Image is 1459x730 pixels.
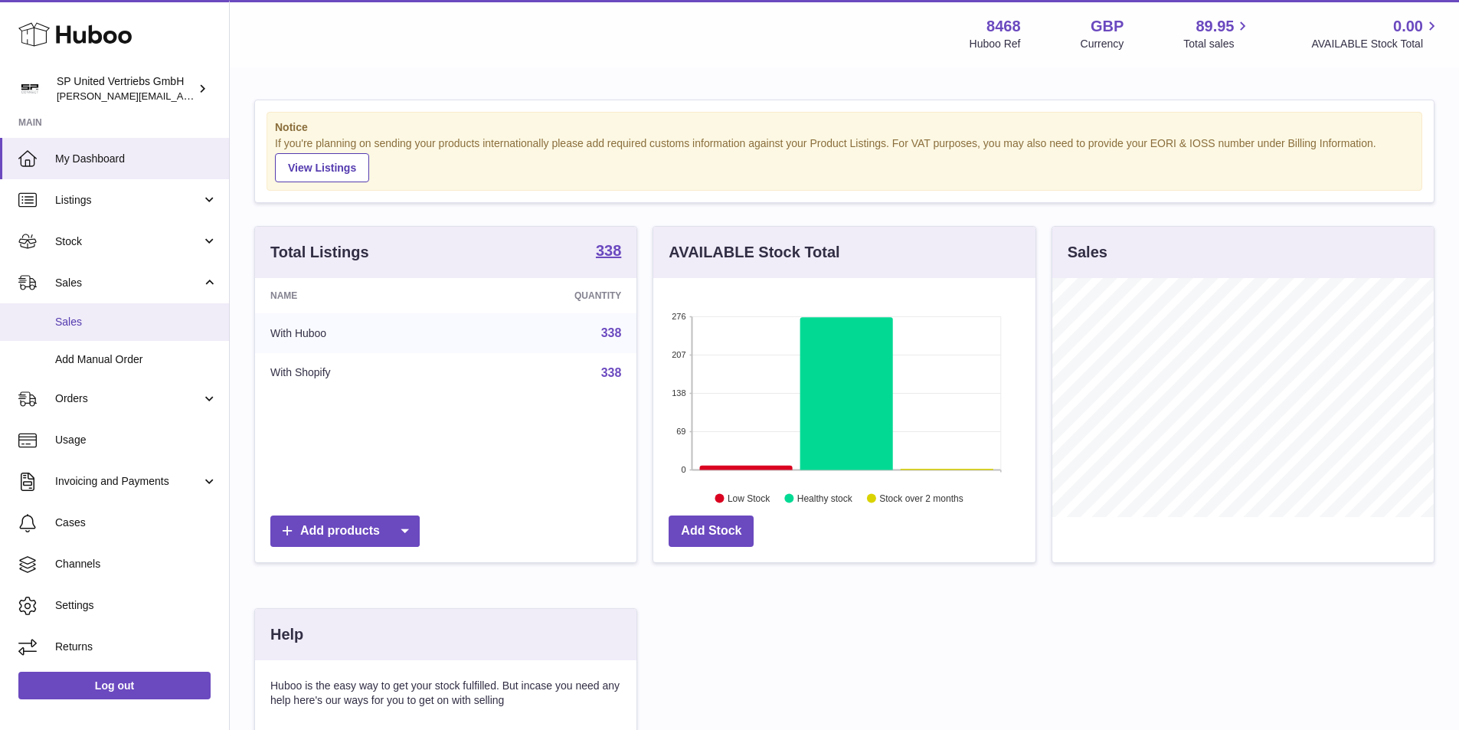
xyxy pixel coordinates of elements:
div: Currency [1081,37,1124,51]
th: Name [255,278,461,313]
h3: Help [270,624,303,645]
h3: AVAILABLE Stock Total [669,242,839,263]
th: Quantity [461,278,637,313]
span: Settings [55,598,218,613]
span: 89.95 [1196,16,1234,37]
span: 0.00 [1393,16,1423,37]
text: Healthy stock [797,493,853,503]
a: 338 [601,366,622,379]
a: 0.00 AVAILABLE Stock Total [1311,16,1441,51]
span: Channels [55,557,218,571]
span: Add Manual Order [55,352,218,367]
img: tim@sp-united.com [18,77,41,100]
text: 69 [677,427,686,436]
div: SP United Vertriebs GmbH [57,74,195,103]
strong: GBP [1091,16,1124,37]
div: Huboo Ref [970,37,1021,51]
text: 276 [672,312,685,321]
p: Huboo is the easy way to get your stock fulfilled. But incase you need any help here's our ways f... [270,679,621,708]
span: [PERSON_NAME][EMAIL_ADDRESS][DOMAIN_NAME] [57,90,307,102]
text: 138 [672,388,685,398]
span: Stock [55,234,201,249]
span: Orders [55,391,201,406]
a: View Listings [275,153,369,182]
div: If you're planning on sending your products internationally please add required customs informati... [275,136,1414,182]
span: AVAILABLE Stock Total [1311,37,1441,51]
strong: Notice [275,120,1414,135]
td: With Shopify [255,353,461,393]
text: 0 [682,465,686,474]
span: My Dashboard [55,152,218,166]
span: Total sales [1183,37,1251,51]
h3: Sales [1068,242,1107,263]
a: Add products [270,516,420,547]
span: Listings [55,193,201,208]
span: Sales [55,276,201,290]
span: Sales [55,315,218,329]
td: With Huboo [255,313,461,353]
span: Invoicing and Payments [55,474,201,489]
span: Returns [55,640,218,654]
text: Low Stock [728,493,770,503]
text: 207 [672,350,685,359]
a: Log out [18,672,211,699]
a: 338 [601,326,622,339]
a: 338 [596,243,621,261]
span: Cases [55,516,218,530]
strong: 338 [596,243,621,258]
strong: 8468 [986,16,1021,37]
text: Stock over 2 months [880,493,963,503]
span: Usage [55,433,218,447]
a: Add Stock [669,516,754,547]
a: 89.95 Total sales [1183,16,1251,51]
h3: Total Listings [270,242,369,263]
